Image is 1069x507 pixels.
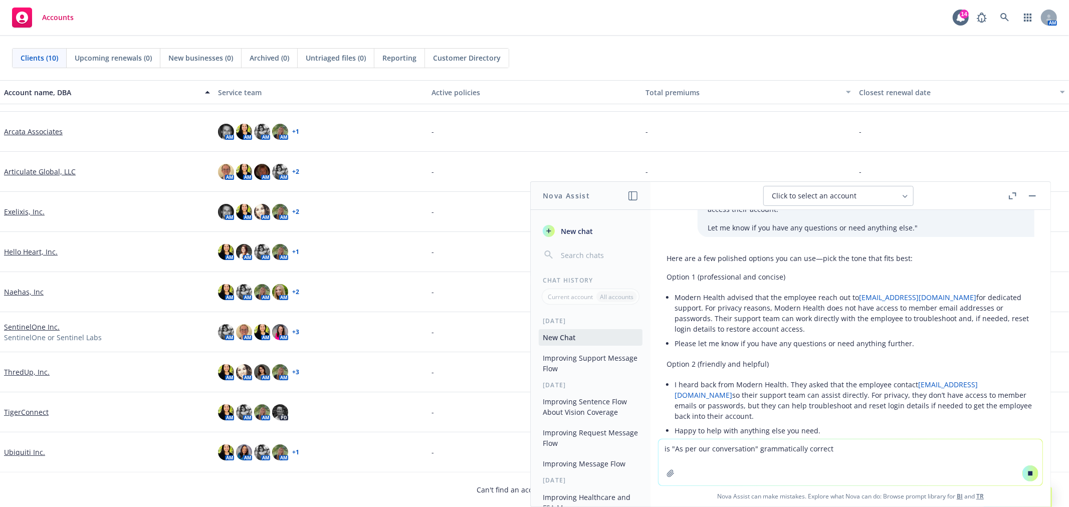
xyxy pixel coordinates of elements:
a: + 1 [292,129,299,135]
a: Hello Heart, Inc. [4,246,58,257]
div: Service team [218,87,424,98]
img: photo [218,204,234,220]
img: photo [254,364,270,380]
p: Current account [548,293,593,301]
a: [EMAIL_ADDRESS][DOMAIN_NAME] [859,293,976,302]
img: photo [236,244,252,260]
div: [DATE] [531,381,651,389]
span: - [432,367,434,377]
button: Closest renewal date [855,80,1069,104]
img: photo [272,404,288,420]
img: photo [218,324,234,340]
li: I heard back from Modern Health. They asked that the employee contact so their support team can a... [675,377,1034,423]
div: 14 [960,10,969,19]
img: photo [236,204,252,220]
span: New chat [559,226,593,236]
span: - [432,166,434,177]
img: photo [236,124,252,140]
img: photo [254,444,270,460]
img: photo [272,324,288,340]
a: ThredUp, Inc. [4,367,50,377]
img: photo [236,404,252,420]
img: photo [272,164,288,180]
a: + 2 [292,169,299,175]
span: Reporting [382,53,416,63]
a: Naehas, Inc [4,287,44,297]
img: photo [254,284,270,300]
div: [DATE] [531,476,651,484]
img: photo [218,124,234,140]
div: Active policies [432,87,637,98]
img: photo [236,284,252,300]
button: Click to select an account [763,186,914,206]
span: Accounts [42,14,74,22]
img: photo [218,244,234,260]
div: Total premiums [646,87,840,98]
div: Chat History [531,276,651,285]
span: SentinelOne or Sentinel Labs [4,332,102,343]
p: All accounts [600,293,633,301]
span: - [859,166,862,177]
button: Improving Request Message Flow [539,424,643,451]
span: - [646,166,648,177]
img: photo [254,244,270,260]
span: Untriaged files (0) [306,53,366,63]
button: Improving Support Message Flow [539,350,643,377]
button: Improving Sentence Flow About Vision Coverage [539,393,643,420]
span: New businesses (0) [168,53,233,63]
a: Report a Bug [972,8,992,28]
li: Modern Health advised that the employee reach out to for dedicated support. For privacy reasons, ... [675,290,1034,336]
img: photo [218,404,234,420]
a: Switch app [1018,8,1038,28]
a: + 3 [292,329,299,335]
img: photo [218,444,234,460]
a: Articulate Global, LLC [4,166,76,177]
a: Ubiquiti Inc. [4,447,45,457]
input: Search chats [559,248,638,262]
img: photo [218,364,234,380]
a: + 1 [292,449,299,455]
li: Please let me know if you have any questions or need anything further. [675,336,1034,351]
span: Clients (10) [21,53,58,63]
span: Customer Directory [433,53,501,63]
a: + 1 [292,249,299,255]
span: - [859,126,862,137]
p: Option 2 (friendly and helpful) [667,359,1034,369]
img: photo [236,444,252,460]
img: photo [254,204,270,220]
span: Can't find an account? [477,484,592,495]
a: SentinelOne Inc. [4,322,60,332]
span: - [646,126,648,137]
button: New Chat [539,329,643,346]
a: + 3 [292,369,299,375]
span: - [432,287,434,297]
img: photo [218,284,234,300]
img: photo [218,164,234,180]
button: Total premiums [642,80,856,104]
img: photo [272,244,288,260]
p: Here are a few polished options you can use—pick the tone that fits best: [667,253,1034,264]
button: Improving Message Flow [539,455,643,472]
h1: Nova Assist [543,190,590,201]
span: Upcoming renewals (0) [75,53,152,63]
a: + 2 [292,289,299,295]
span: Nova Assist can make mistakes. Explore what Nova can do: Browse prompt library for and [655,486,1046,506]
img: photo [272,124,288,140]
span: - [432,447,434,457]
a: TigerConnect [4,407,49,417]
button: New chat [539,222,643,240]
span: Click to select an account [772,191,857,201]
span: - [432,327,434,337]
img: photo [272,284,288,300]
a: Search [995,8,1015,28]
a: BI [957,492,963,500]
a: TR [976,492,984,500]
img: photo [236,164,252,180]
div: Account name, DBA [4,87,199,98]
button: Service team [214,80,428,104]
p: Let me know if you have any questions or need anything else." [708,222,1024,233]
a: + 2 [292,209,299,215]
img: photo [272,444,288,460]
button: Active policies [427,80,642,104]
span: - [432,407,434,417]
